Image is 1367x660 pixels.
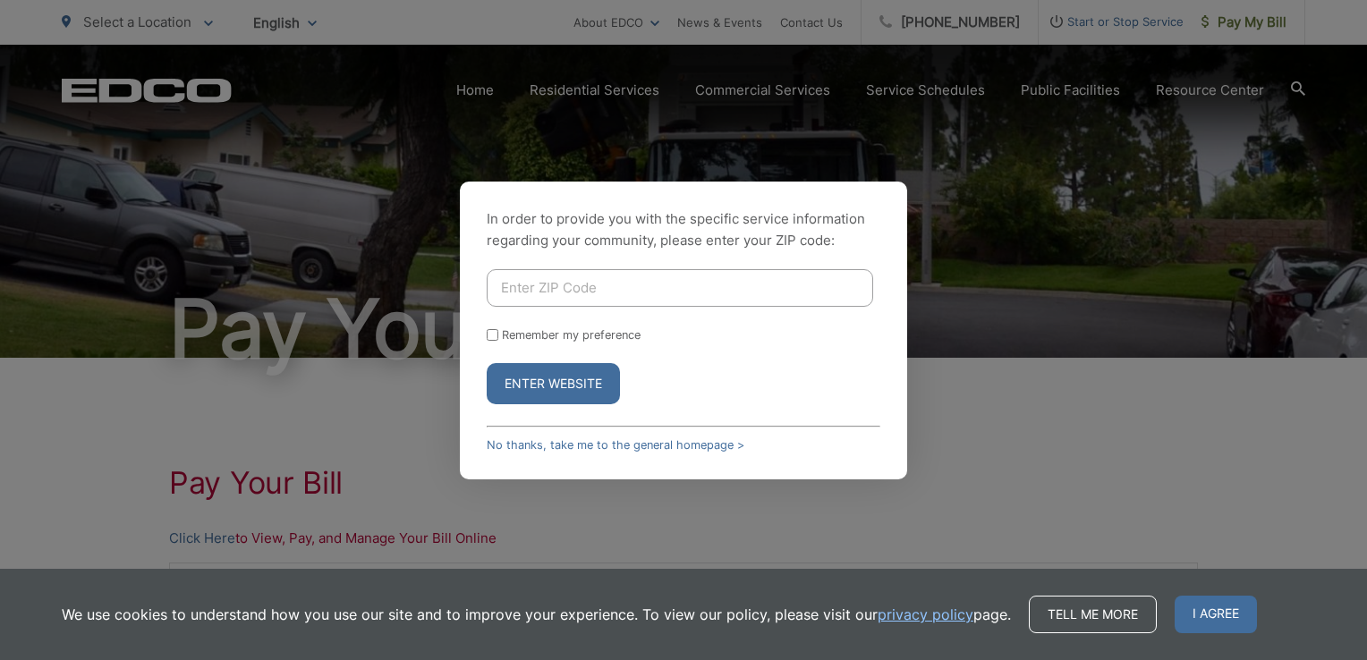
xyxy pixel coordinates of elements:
a: privacy policy [878,604,973,625]
p: In order to provide you with the specific service information regarding your community, please en... [487,208,880,251]
input: Enter ZIP Code [487,269,873,307]
button: Enter Website [487,363,620,404]
p: We use cookies to understand how you use our site and to improve your experience. To view our pol... [62,604,1011,625]
label: Remember my preference [502,328,641,342]
a: Tell me more [1029,596,1157,633]
span: I agree [1175,596,1257,633]
a: No thanks, take me to the general homepage > [487,438,744,452]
